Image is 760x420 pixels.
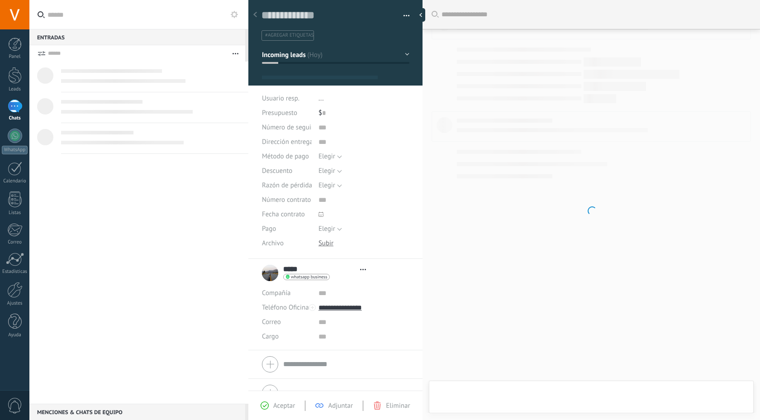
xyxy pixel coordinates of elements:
[416,8,425,22] div: Ocultar
[262,211,305,218] span: Fecha contrato
[29,404,245,420] div: Menciones & Chats de equipo
[262,138,313,145] span: Dirección entrega
[262,120,312,135] div: Número de seguimiento
[318,167,335,175] span: Elegir
[273,401,295,410] span: Aceptar
[262,178,312,193] div: Razón de pérdida
[328,401,353,410] span: Adjuntar
[318,94,324,103] span: ...
[2,332,28,338] div: Ayuda
[2,178,28,184] div: Calendario
[262,91,312,106] div: Usuario resp.
[262,301,309,315] button: Teléfono Oficina
[262,124,332,131] span: Número de seguimiento
[2,269,28,275] div: Estadísticas
[318,149,342,164] button: Elegir
[318,152,335,161] span: Elegir
[386,401,410,410] span: Eliminar
[262,286,312,301] div: Compañía
[29,29,245,45] div: Entradas
[2,86,28,92] div: Leads
[2,146,28,154] div: WhatsApp
[2,301,28,306] div: Ajustes
[262,193,312,207] div: Número contrato
[262,106,312,120] div: Presupuesto
[262,236,312,251] div: Archivo
[262,164,312,178] div: Descuento
[262,207,312,222] div: Fecha contrato
[2,115,28,121] div: Chats
[318,181,335,190] span: Elegir
[262,240,284,247] span: Archivo
[262,94,299,103] span: Usuario resp.
[262,222,312,236] div: Pago
[262,315,281,329] button: Correo
[262,149,312,164] div: Método de pago
[262,225,276,232] span: Pago
[318,164,342,178] button: Elegir
[265,32,313,38] span: #agregar etiquetas
[2,54,28,60] div: Panel
[2,239,28,245] div: Correo
[262,333,279,340] span: Cargo
[318,178,342,193] button: Elegir
[291,275,327,279] span: whatsapp business
[262,303,309,312] span: Teléfono Oficina
[262,153,309,160] span: Método de pago
[262,196,311,203] span: Número contrato
[262,318,281,326] span: Correo
[318,106,409,120] div: $
[318,222,342,236] button: Elegir
[318,224,335,233] span: Elegir
[262,135,312,149] div: Dirección entrega
[262,182,312,189] span: Razón de pérdida
[262,109,297,117] span: Presupuesto
[262,329,312,344] div: Cargo
[262,167,292,174] span: Descuento
[2,210,28,216] div: Listas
